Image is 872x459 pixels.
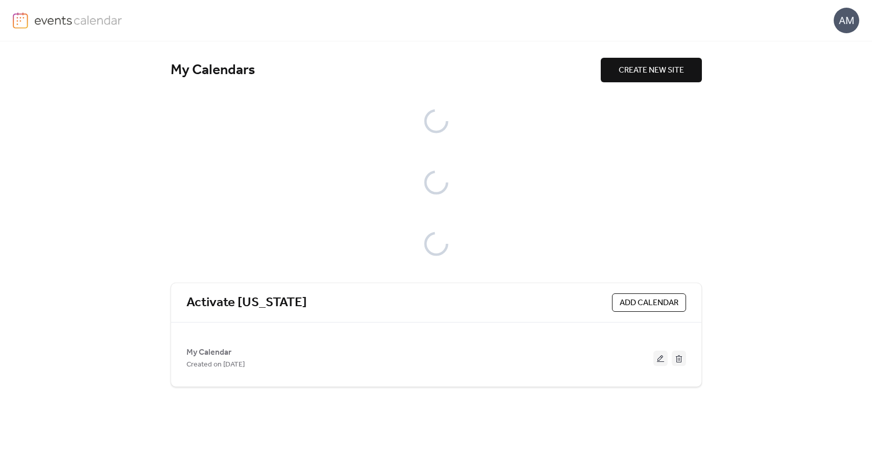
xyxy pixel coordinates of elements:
span: CREATE NEW SITE [619,64,684,77]
span: My Calendar [186,347,231,359]
button: ADD CALENDAR [612,293,686,312]
div: My Calendars [171,61,601,79]
div: AM [834,8,859,33]
a: Activate [US_STATE] [186,294,307,311]
a: My Calendar [186,350,231,355]
button: CREATE NEW SITE [601,58,702,82]
img: logo [13,12,28,29]
span: Created on [DATE] [186,359,245,371]
img: logo-type [34,12,123,28]
span: ADD CALENDAR [620,297,678,309]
